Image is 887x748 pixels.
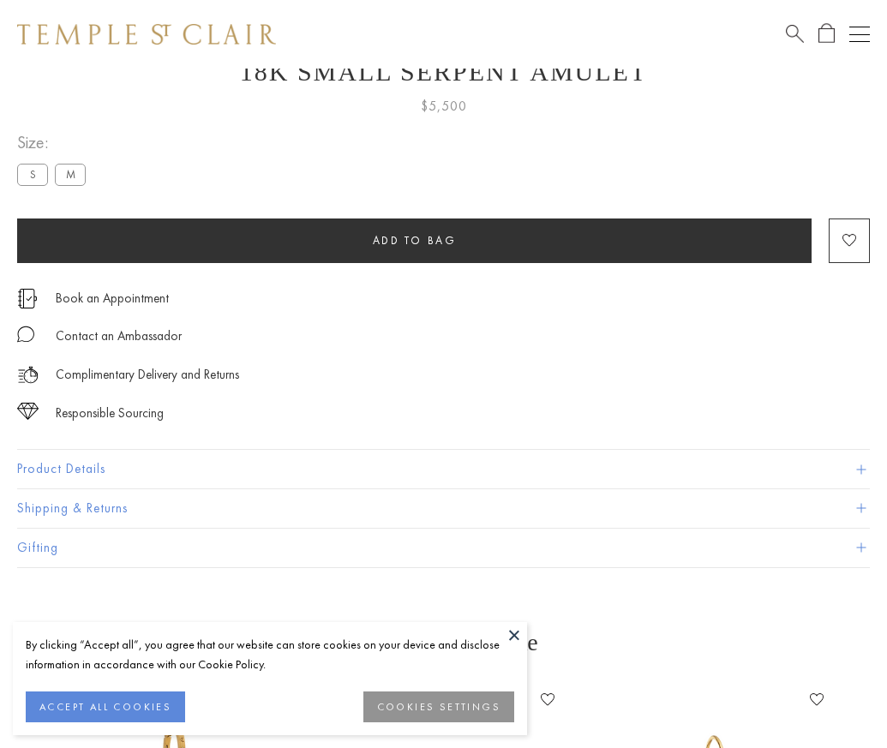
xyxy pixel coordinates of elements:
[17,24,276,45] img: Temple St. Clair
[26,691,185,722] button: ACCEPT ALL COOKIES
[56,403,164,424] div: Responsible Sourcing
[17,164,48,185] label: S
[17,289,38,308] img: icon_appointment.svg
[786,23,804,45] a: Search
[17,218,812,263] button: Add to bag
[363,691,514,722] button: COOKIES SETTINGS
[17,129,93,157] span: Size:
[56,326,182,347] div: Contact an Ambassador
[17,450,870,488] button: Product Details
[818,23,835,45] a: Open Shopping Bag
[17,57,870,87] h1: 18K Small Serpent Amulet
[17,326,34,343] img: MessageIcon-01_2.svg
[849,24,870,45] button: Open navigation
[421,95,467,117] span: $5,500
[17,489,870,528] button: Shipping & Returns
[26,635,514,674] div: By clicking “Accept all”, you agree that our website can store cookies on your device and disclos...
[56,364,239,386] p: Complimentary Delivery and Returns
[17,403,39,420] img: icon_sourcing.svg
[56,289,169,308] a: Book an Appointment
[55,164,86,185] label: M
[17,364,39,386] img: icon_delivery.svg
[17,529,870,567] button: Gifting
[373,233,457,248] span: Add to bag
